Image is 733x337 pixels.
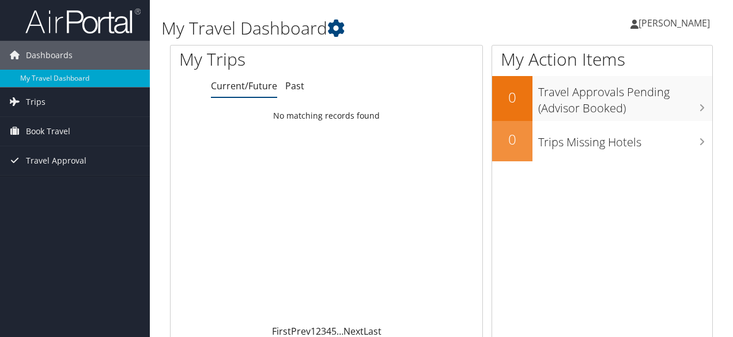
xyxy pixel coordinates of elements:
[492,47,712,71] h1: My Action Items
[638,17,710,29] span: [PERSON_NAME]
[26,41,73,70] span: Dashboards
[492,88,532,107] h2: 0
[26,88,46,116] span: Trips
[179,47,344,71] h1: My Trips
[26,146,86,175] span: Travel Approval
[171,105,482,126] td: No matching records found
[492,130,532,149] h2: 0
[492,76,712,120] a: 0Travel Approvals Pending (Advisor Booked)
[161,16,535,40] h1: My Travel Dashboard
[630,6,721,40] a: [PERSON_NAME]
[25,7,141,35] img: airportal-logo.png
[26,117,70,146] span: Book Travel
[538,78,712,116] h3: Travel Approvals Pending (Advisor Booked)
[492,121,712,161] a: 0Trips Missing Hotels
[285,79,304,92] a: Past
[538,128,712,150] h3: Trips Missing Hotels
[211,79,277,92] a: Current/Future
